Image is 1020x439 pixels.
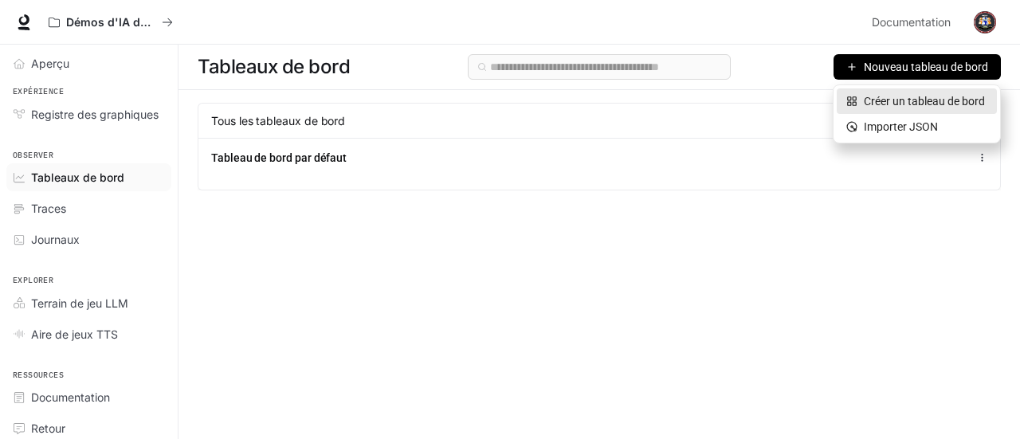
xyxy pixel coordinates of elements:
[864,61,988,73] font: Nouveau tableau de bord
[872,15,951,29] font: Documentation
[43,92,56,105] img: tab_domain_overview_orange.svg
[198,55,350,78] font: Tableaux de bord
[31,296,128,310] font: Terrain de jeu LLM
[31,327,118,341] font: Aire de jeux TTS
[66,15,238,29] font: Démos d'IA dans le monde réel
[13,150,53,160] font: Observer
[41,6,180,38] button: Tous les espaces de travail
[6,383,171,411] a: Documentation
[45,25,77,37] font: version
[864,95,985,108] font: Créer un tableau de bord
[211,151,347,164] font: Tableau de bord par défaut
[969,6,1001,38] button: Avatar de l'utilisateur
[191,92,204,105] img: tab_keywords_by_traffic_grey.svg
[834,54,1001,80] button: Nouveau tableau de bord
[6,225,171,253] a: Journaux
[864,120,938,133] font: Importer JSON
[31,233,80,246] font: Journaux
[25,25,38,38] img: logo_orange.svg
[6,49,171,77] a: Aperçu
[31,421,65,435] font: Retour
[209,93,299,105] font: Mots-clés par trafic
[31,202,66,215] font: Traces
[13,275,53,285] font: Explorer
[13,370,64,380] font: Ressources
[6,289,171,317] a: Terrain de jeu LLM
[6,163,171,191] a: Tableaux de bord
[61,93,175,105] font: Présentation du domaine
[6,320,171,348] a: Aire de jeux TTS
[6,100,171,128] a: Registre des graphiques
[974,11,996,33] img: Avatar de l'utilisateur
[77,25,105,37] font: 4.0.25
[13,86,64,96] font: Expérience
[31,171,124,184] font: Tableaux de bord
[865,6,963,38] a: Documentation
[31,390,110,404] font: Documentation
[211,114,345,127] font: Tous les tableaux de bord
[41,41,121,53] font: Domaine : [URL]
[31,108,159,121] font: Registre des graphiques
[25,41,38,54] img: website_grey.svg
[31,57,69,70] font: Aperçu
[211,150,347,166] a: Tableau de bord par défaut
[6,194,171,222] a: Traces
